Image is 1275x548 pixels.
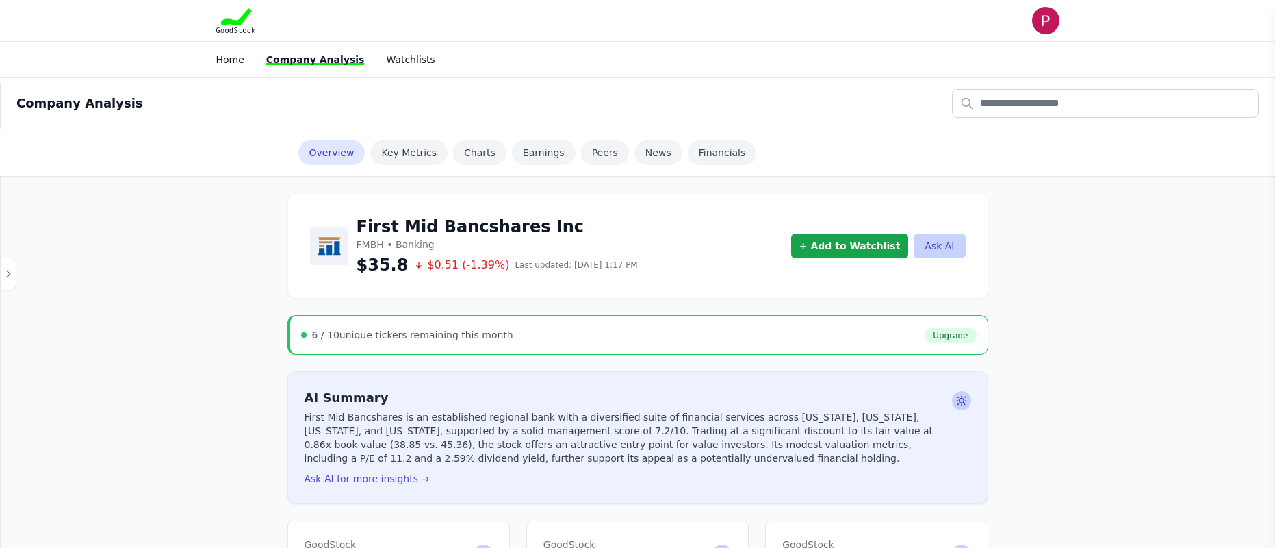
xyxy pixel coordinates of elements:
[925,328,976,343] a: Upgrade
[312,329,339,340] span: 6 / 10
[305,410,946,465] p: First Mid Bancshares is an established regional bank with a diversified suite of financial servic...
[357,238,638,251] p: FMBH • Banking
[791,234,909,258] button: + Add to Watchlist
[581,140,629,165] a: Peers
[952,391,971,410] span: Ask AI
[216,8,256,33] img: Goodstock Logo
[386,54,435,65] a: Watchlists
[512,140,576,165] a: Earnings
[310,227,348,265] img: First Mid Bancshares Inc Logo
[305,388,946,408] h2: AI Summary
[266,54,365,65] a: Company Analysis
[453,140,506,165] a: Charts
[357,216,638,238] h1: First Mid Bancshares Inc
[370,140,448,165] a: Key Metrics
[312,328,513,342] div: unique tickers remaining this month
[688,140,757,165] a: Financials
[16,94,143,113] h2: Company Analysis
[357,254,409,276] span: $35.8
[515,260,637,271] span: Last updated: [DATE] 1:17 PM
[413,257,509,273] span: $0.51 (-1.39%)
[298,140,365,165] a: Overview
[914,234,965,258] button: Ask AI
[1032,7,1059,34] img: user photo
[305,472,430,486] button: Ask AI for more insights →
[634,140,682,165] a: News
[216,54,244,65] a: Home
